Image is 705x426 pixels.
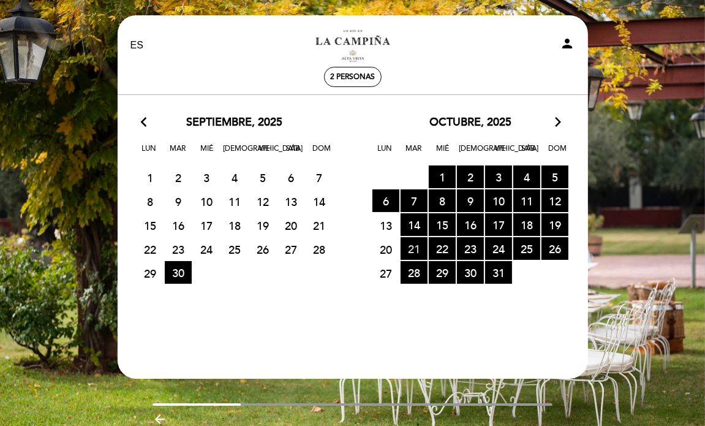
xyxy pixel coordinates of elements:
[401,142,426,165] span: Mar
[429,165,456,188] span: 1
[137,214,164,237] span: 15
[553,115,564,131] i: arrow_forward_ios
[249,238,276,261] span: 26
[457,237,484,260] span: 23
[194,142,219,165] span: Mié
[137,262,164,284] span: 29
[485,237,512,260] span: 24
[372,142,397,165] span: Lun
[372,189,399,212] span: 6
[372,238,399,261] span: 20
[165,238,192,261] span: 23
[560,36,575,55] button: person
[430,142,454,165] span: Mié
[429,213,456,236] span: 15
[137,142,161,165] span: Lun
[513,189,540,212] span: 11
[516,142,541,165] span: Sáb
[485,165,512,188] span: 3
[513,165,540,188] span: 4
[277,166,304,189] span: 6
[513,213,540,236] span: 18
[485,261,512,284] span: 31
[193,238,220,261] span: 24
[306,238,333,261] span: 28
[457,261,484,284] span: 30
[541,165,568,188] span: 5
[306,214,333,237] span: 21
[429,189,456,212] span: 8
[401,213,428,236] span: 14
[513,237,540,260] span: 25
[221,214,248,237] span: 18
[193,166,220,189] span: 3
[372,262,399,284] span: 27
[193,214,220,237] span: 17
[165,190,192,213] span: 9
[137,166,164,189] span: 1
[221,238,248,261] span: 25
[249,166,276,189] span: 5
[252,142,276,165] span: Vie
[249,214,276,237] span: 19
[137,238,164,261] span: 22
[429,115,511,131] span: octubre, 2025
[541,237,568,260] span: 26
[401,261,428,284] span: 28
[276,29,429,63] a: La Campiña - [GEOGRAPHIC_DATA]
[457,165,484,188] span: 2
[221,166,248,189] span: 4
[459,142,483,165] span: [DEMOGRAPHIC_DATA]
[223,142,247,165] span: [DEMOGRAPHIC_DATA]
[306,190,333,213] span: 14
[372,214,399,237] span: 13
[165,166,192,189] span: 2
[137,190,164,213] span: 8
[221,190,248,213] span: 11
[457,189,484,212] span: 9
[306,166,333,189] span: 7
[165,142,190,165] span: Mar
[193,190,220,213] span: 10
[457,213,484,236] span: 16
[249,190,276,213] span: 12
[541,213,568,236] span: 19
[165,261,192,284] span: 30
[277,238,304,261] span: 27
[429,237,456,260] span: 22
[488,142,512,165] span: Vie
[401,189,428,212] span: 7
[141,115,153,131] i: arrow_back_ios
[187,115,283,131] span: septiembre, 2025
[165,214,192,237] span: 16
[485,213,512,236] span: 17
[560,36,575,51] i: person
[281,142,305,165] span: Sáb
[277,214,304,237] span: 20
[545,142,570,165] span: Dom
[309,142,334,165] span: Dom
[330,72,375,82] span: 2 personas
[401,237,428,260] span: 21
[541,189,568,212] span: 12
[485,189,512,212] span: 10
[277,190,304,213] span: 13
[429,261,456,284] span: 29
